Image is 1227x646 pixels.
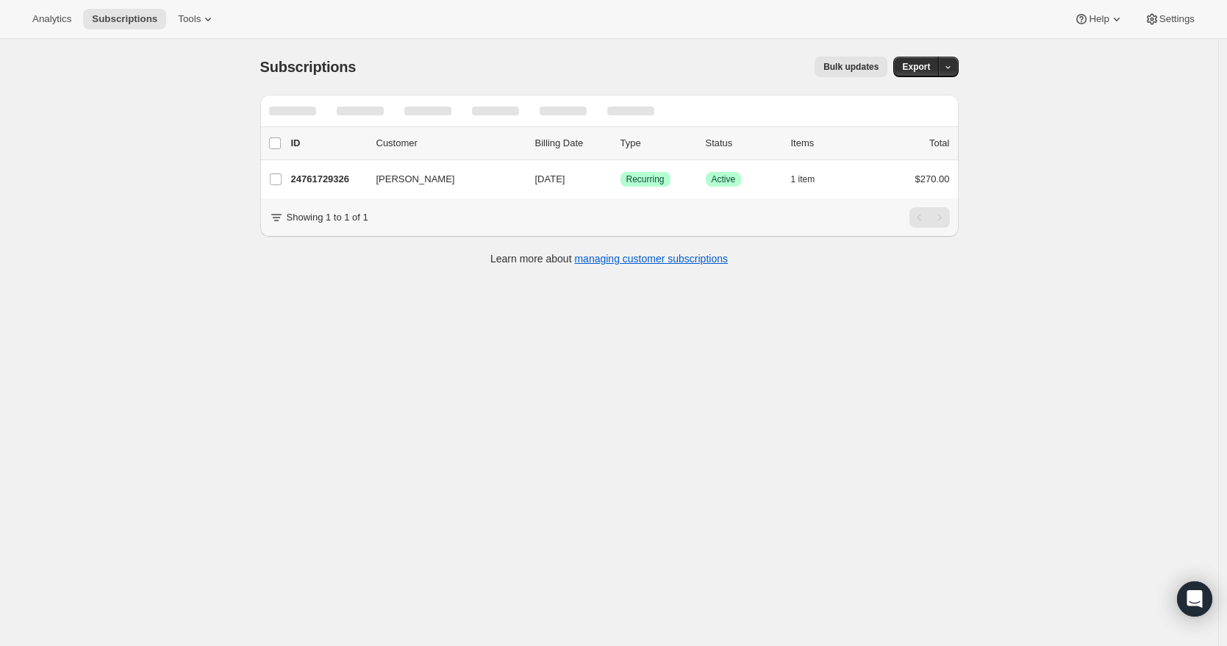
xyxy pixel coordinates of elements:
a: managing customer subscriptions [574,253,728,265]
span: [PERSON_NAME] [376,172,455,187]
nav: Pagination [909,207,950,228]
div: Items [791,136,865,151]
button: Bulk updates [815,57,887,77]
span: $270.00 [915,173,950,184]
span: 1 item [791,173,815,185]
div: Type [620,136,694,151]
p: Customer [376,136,523,151]
span: Export [902,61,930,73]
p: Total [929,136,949,151]
p: 24761729326 [291,172,365,187]
button: Analytics [24,9,80,29]
p: Learn more about [490,251,728,266]
span: Bulk updates [823,61,879,73]
button: Settings [1136,9,1203,29]
span: Analytics [32,13,71,25]
p: ID [291,136,365,151]
span: Subscriptions [92,13,157,25]
span: Recurring [626,173,665,185]
p: Status [706,136,779,151]
div: IDCustomerBilling DateTypeStatusItemsTotal [291,136,950,151]
button: Subscriptions [83,9,166,29]
button: [PERSON_NAME] [368,168,515,191]
p: Billing Date [535,136,609,151]
button: 1 item [791,169,831,190]
span: Subscriptions [260,59,357,75]
span: Tools [178,13,201,25]
p: Showing 1 to 1 of 1 [287,210,368,225]
span: Help [1089,13,1109,25]
button: Tools [169,9,224,29]
button: Help [1065,9,1132,29]
button: Export [893,57,939,77]
div: 24761729326[PERSON_NAME][DATE]SuccessRecurringSuccessActive1 item$270.00 [291,169,950,190]
span: Settings [1159,13,1195,25]
div: Open Intercom Messenger [1177,581,1212,617]
span: [DATE] [535,173,565,184]
span: Active [712,173,736,185]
